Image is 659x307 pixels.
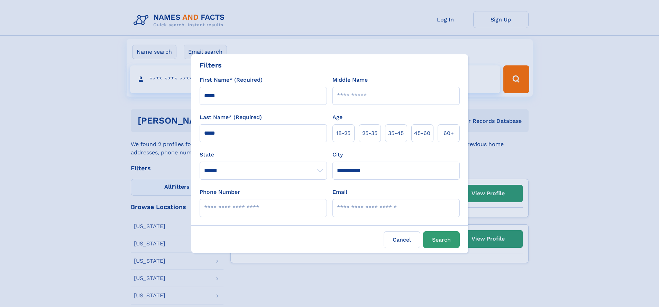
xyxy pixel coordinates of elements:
[332,76,368,84] label: Middle Name
[414,129,430,137] span: 45‑60
[384,231,420,248] label: Cancel
[336,129,350,137] span: 18‑25
[423,231,460,248] button: Search
[332,113,342,121] label: Age
[443,129,454,137] span: 60+
[200,60,222,70] div: Filters
[200,151,327,159] label: State
[362,129,377,137] span: 25‑35
[332,188,347,196] label: Email
[200,188,240,196] label: Phone Number
[332,151,343,159] label: City
[200,113,262,121] label: Last Name* (Required)
[388,129,404,137] span: 35‑45
[200,76,263,84] label: First Name* (Required)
